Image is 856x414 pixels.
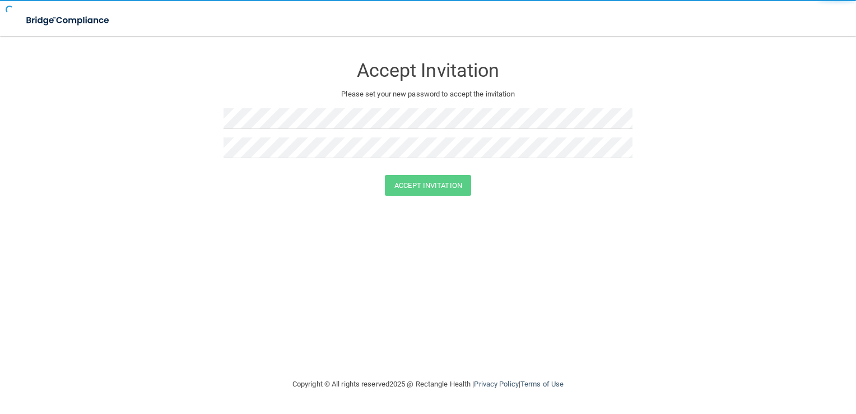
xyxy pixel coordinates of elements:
[17,9,120,32] img: bridge_compliance_login_screen.278c3ca4.svg
[520,380,564,388] a: Terms of Use
[232,88,624,101] p: Please set your new password to accept the invitation
[474,380,518,388] a: Privacy Policy
[224,60,632,81] h3: Accept Invitation
[385,175,471,196] button: Accept Invitation
[224,366,632,402] div: Copyright © All rights reserved 2025 @ Rectangle Health | |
